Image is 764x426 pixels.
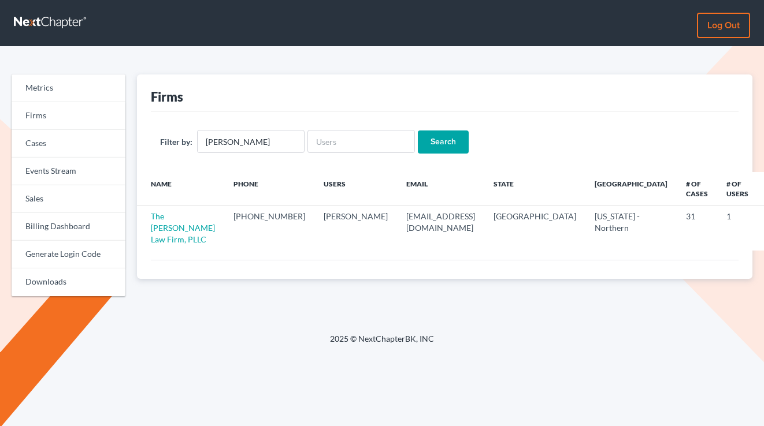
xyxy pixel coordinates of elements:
[160,136,192,148] label: Filter by:
[224,172,314,205] th: Phone
[12,241,125,268] a: Generate Login Code
[717,205,758,251] td: 1
[677,205,717,251] td: 31
[12,74,125,102] a: Metrics
[677,172,717,205] th: # of Cases
[53,333,711,354] div: 2025 © NextChapterBK, INC
[717,172,758,205] th: # of Users
[397,205,484,251] td: [EMAIL_ADDRESS][DOMAIN_NAME]
[12,268,125,296] a: Downloads
[307,130,415,153] input: Users
[585,205,677,251] td: [US_STATE] - Northern
[484,205,585,251] td: [GEOGRAPHIC_DATA]
[585,172,677,205] th: [GEOGRAPHIC_DATA]
[418,130,469,154] input: Search
[484,172,585,205] th: State
[151,211,215,244] a: The [PERSON_NAME] Law Firm, PLLC
[397,172,484,205] th: Email
[12,130,125,158] a: Cases
[197,130,305,153] input: Firm Name
[151,88,183,105] div: Firms
[314,172,397,205] th: Users
[12,102,125,130] a: Firms
[224,205,314,251] td: [PHONE_NUMBER]
[12,185,125,213] a: Sales
[314,205,397,251] td: [PERSON_NAME]
[137,172,224,205] th: Name
[697,13,750,38] a: Log out
[12,158,125,185] a: Events Stream
[12,213,125,241] a: Billing Dashboard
